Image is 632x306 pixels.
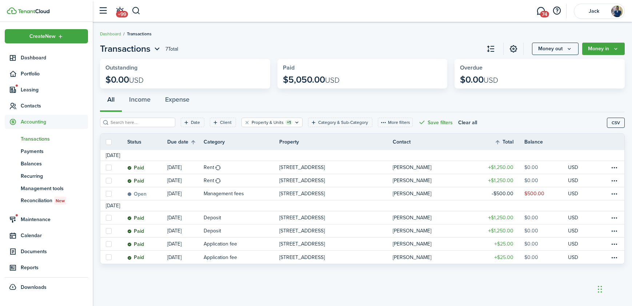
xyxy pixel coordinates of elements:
p: [STREET_ADDRESS] [279,214,325,221]
a: [STREET_ADDRESS] [279,251,393,264]
button: Money out [532,43,579,55]
button: Save filters [418,118,453,127]
a: Dashboard [5,51,88,65]
span: Management tools [21,185,88,192]
table-info-title: Application fee [204,240,237,248]
table-amount-title: $1,250.00 [488,227,513,235]
th: Category [204,138,279,146]
p: [STREET_ADDRESS] [279,164,325,171]
a: Paid [127,251,167,264]
a: [DATE] [167,161,204,174]
header-page-total: 7 Total [165,45,178,53]
table-profile-info-text: [PERSON_NAME] [393,191,431,197]
span: Contacts [21,102,88,110]
a: [STREET_ADDRESS] [279,161,393,174]
table-amount-title: $25.00 [494,240,513,248]
span: Leasing [21,86,88,94]
p: [DATE] [167,214,181,221]
p: [DATE] [167,254,181,261]
th: Property [279,138,393,146]
p: [DATE] [167,177,181,184]
span: USD [325,75,340,86]
a: $0.00 [524,251,568,264]
button: Transactions [100,42,162,55]
status: Paid [127,165,144,171]
a: $1,250.00 [481,211,524,224]
a: [PERSON_NAME] [393,224,481,237]
a: USD [568,238,588,250]
table-info-title: Deposit [204,227,221,235]
a: ReconciliationNew [5,195,88,207]
input: Search here... [109,119,173,126]
button: Search [132,5,141,17]
a: Paid [127,224,167,237]
span: Downloads [21,283,47,291]
button: Open menu [532,43,579,55]
a: [DATE] [167,174,204,187]
a: Balances [5,157,88,170]
td: [DATE] [100,152,125,159]
a: $0.00 [524,161,568,174]
table-amount-description: $500.00 [524,190,544,197]
th: Sort [167,138,204,146]
a: Dashboard [100,31,121,37]
button: Clear all [458,118,477,127]
button: Open menu [100,42,162,55]
span: Payments [21,148,88,155]
p: USD [568,214,578,221]
span: USD [484,75,498,86]
span: Documents [21,248,88,255]
filter-tag: Open filter [241,118,303,127]
filter-tag: Open filter [210,118,236,127]
p: [DATE] [167,227,181,235]
p: USD [568,164,578,171]
a: [STREET_ADDRESS] [279,238,393,250]
a: Rent [204,174,279,187]
widget-stats-title: Paid [283,64,442,71]
table-amount-title: $1,250.00 [488,177,513,184]
table-amount-title: $1,250.00 [488,214,513,221]
a: Payments [5,145,88,157]
a: [PERSON_NAME] [393,187,481,200]
button: Open sidebar [96,4,110,18]
table-profile-info-text: [PERSON_NAME] [393,255,431,260]
filter-tag-label: Date [191,119,200,126]
filter-tag-label: Client [220,119,232,126]
table-amount-description: $0.00 [524,177,538,184]
button: Money in [582,43,625,55]
span: Transactions [127,31,152,37]
span: USD [129,75,144,86]
a: [PERSON_NAME] [393,238,481,250]
span: Maintenance [21,216,88,223]
p: $0.00 [105,75,144,85]
th: Contact [393,138,481,146]
span: Portfolio [21,70,88,78]
status: Paid [127,215,144,221]
table-amount-title: $25.00 [494,254,513,261]
p: [DATE] [167,190,181,197]
widget-stats-title: Outstanding [105,64,265,71]
a: $1,250.00 [481,161,524,174]
a: Messaging [534,2,548,20]
a: Paid [127,174,167,187]
a: [PERSON_NAME] [393,161,481,174]
p: USD [568,254,578,261]
table-amount-description: $0.00 [524,214,538,221]
a: Paid [127,161,167,174]
a: USD [568,211,588,224]
span: Recurring [21,172,88,180]
iframe: Chat Widget [596,271,632,306]
button: Open menu [5,29,88,43]
widget-stats-title: Overdue [460,64,619,71]
a: Recurring [5,170,88,182]
a: Paid [127,238,167,250]
span: Jack [579,9,608,14]
p: USD [568,227,578,235]
button: More filters [378,118,413,127]
p: [STREET_ADDRESS] [279,190,325,197]
span: Reports [21,264,88,271]
status: Paid [127,178,144,184]
a: $25.00 [481,251,524,264]
th: Balance [524,138,568,146]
